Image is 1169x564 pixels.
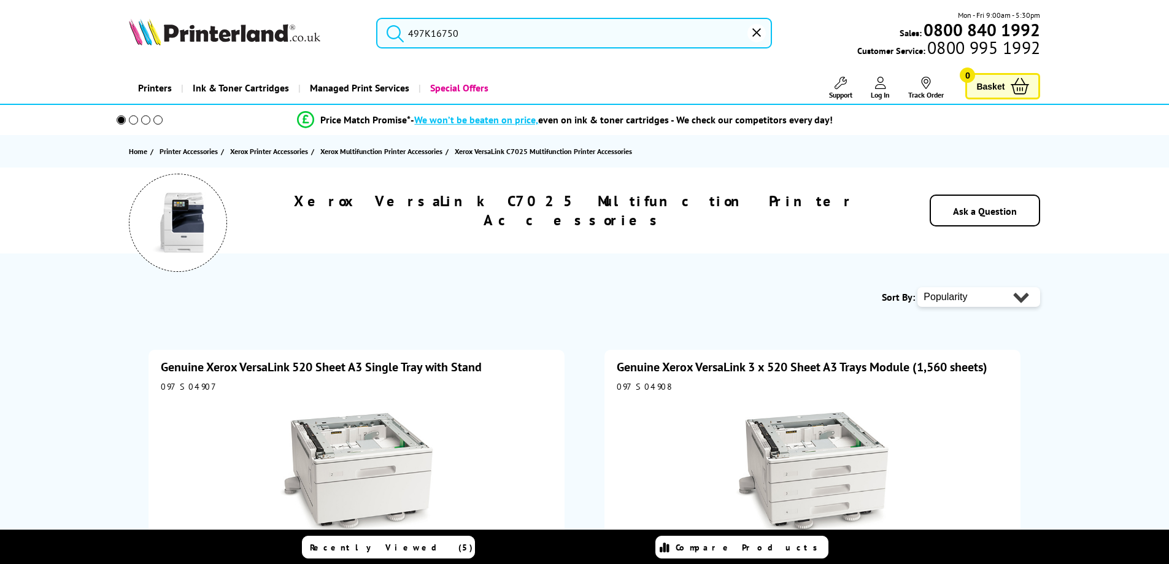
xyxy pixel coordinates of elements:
h1: Xerox VersaLink C7025 Multifunction Printer Accessories [264,191,884,230]
a: Compare Products [655,536,828,558]
a: Printerland Logo [129,18,361,48]
li: modal_Promise [100,109,1031,131]
span: Printer Accessories [160,145,218,158]
span: Xerox VersaLink C7025 Multifunction Printer Accessories [455,147,632,156]
span: Customer Service: [857,42,1040,56]
a: Recently Viewed (5) [302,536,475,558]
a: Printer Accessories [160,145,221,158]
input: Search [376,18,772,48]
a: Special Offers [419,72,498,104]
a: Xerox Printer Accessories [230,145,311,158]
div: 097S04907 [161,381,552,392]
a: Support [829,77,852,99]
span: Support [829,90,852,99]
img: Printerland Logo [129,18,320,45]
span: Sales: [900,27,922,39]
span: Recently Viewed (5) [310,542,473,553]
div: 097S04908 [617,381,1008,392]
span: Price Match Promise* [320,114,411,126]
a: Genuine Xerox VersaLink 520 Sheet A3 Single Tray with Stand [161,359,482,375]
a: Ask a Question [953,205,1017,217]
span: Log In [871,90,890,99]
a: Managed Print Services [298,72,419,104]
span: Xerox Multifunction Printer Accessories [320,145,442,158]
a: Log In [871,77,890,99]
a: Ink & Toner Cartridges [181,72,298,104]
span: Xerox Printer Accessories [230,145,308,158]
a: Basket 0 [965,73,1040,99]
span: Compare Products [676,542,824,553]
img: Xerox VersaLink 3 x 520 Sheet A3 Trays Module (1,560 sheets) [736,398,889,552]
span: Ink & Toner Cartridges [193,72,289,104]
span: We won’t be beaten on price, [414,114,538,126]
span: Sort By: [882,291,915,303]
a: Printers [129,72,181,104]
a: Track Order [908,77,944,99]
a: 0800 840 1992 [922,24,1040,36]
a: Genuine Xerox VersaLink 3 x 520 Sheet A3 Trays Module (1,560 sheets) [617,359,987,375]
span: 0 [960,68,975,83]
div: - even on ink & toner cartridges - We check our competitors every day! [411,114,833,126]
b: 0800 840 1992 [924,18,1040,41]
span: Basket [976,78,1005,95]
a: Xerox Multifunction Printer Accessories [320,145,446,158]
span: Mon - Fri 9:00am - 5:30pm [958,9,1040,21]
span: 0800 995 1992 [925,42,1040,53]
img: Xerox VersaLink 520 Sheet A3 Single Tray with Stand [280,398,433,552]
a: Home [129,145,150,158]
img: Xerox VersaLink C7025 Multifunction Printer Accessories [147,192,209,253]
